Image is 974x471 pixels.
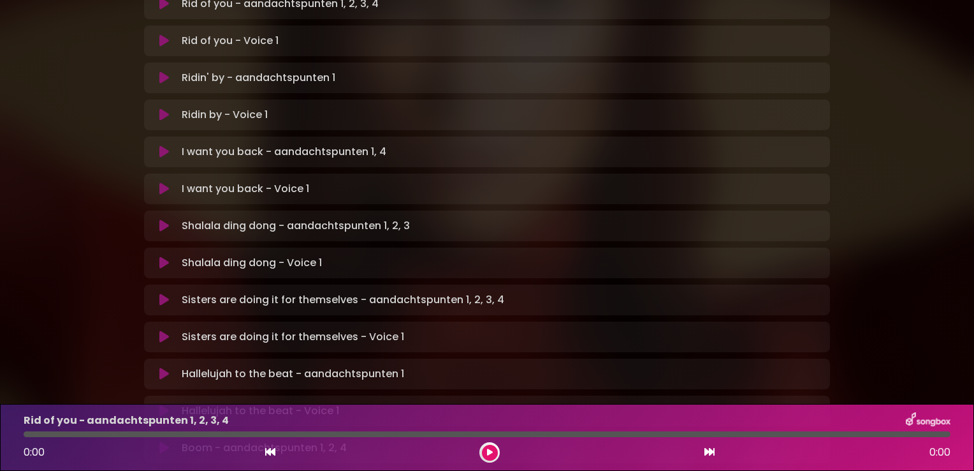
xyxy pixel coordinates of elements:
p: I want you back - aandachtspunten 1, 4 [182,144,386,160]
p: Shalala ding dong - aandachtspunten 1, 2, 3 [182,218,410,234]
p: Hallelujah to the beat - Voice 1 [182,403,339,419]
p: Hallelujah to the beat - aandachtspunten 1 [182,366,404,382]
p: Sisters are doing it for themselves - Voice 1 [182,329,404,345]
p: Ridin by - Voice 1 [182,107,268,123]
img: songbox-logo-white.png [906,412,950,429]
p: Ridin' by - aandachtspunten 1 [182,70,335,86]
p: Shalala ding dong - Voice 1 [182,255,322,271]
span: 0:00 [929,445,950,460]
span: 0:00 [24,445,45,460]
p: Rid of you - aandachtspunten 1, 2, 3, 4 [24,413,229,428]
p: Rid of you - Voice 1 [182,33,279,49]
p: Sisters are doing it for themselves - aandachtspunten 1, 2, 3, 4 [182,292,504,308]
p: I want you back - Voice 1 [182,181,309,197]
